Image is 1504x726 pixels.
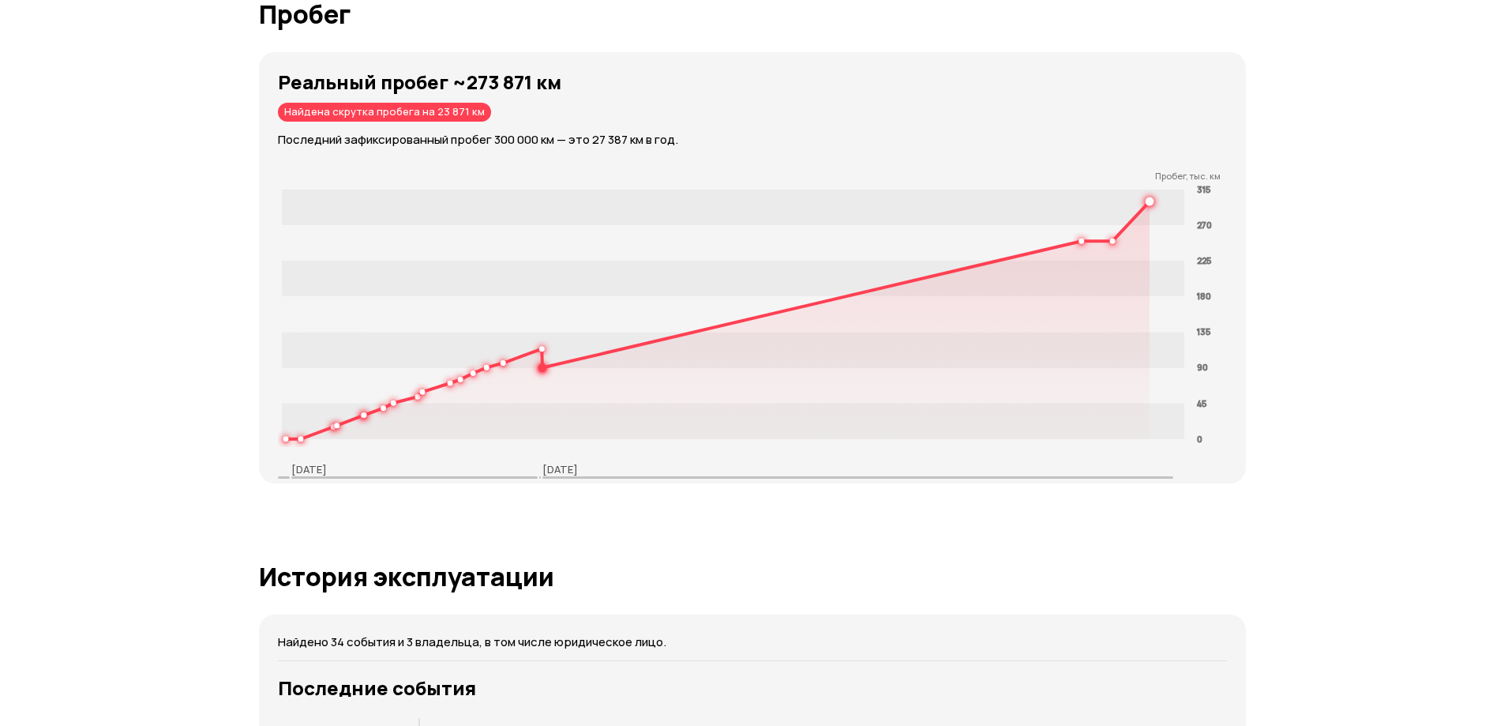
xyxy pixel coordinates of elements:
tspan: 135 [1197,325,1210,337]
tspan: 225 [1197,254,1211,266]
p: Последний зафиксированный пробег 300 000 км — это 27 387 км в год. [278,131,1246,149]
p: [DATE] [291,462,327,476]
tspan: 0 [1197,433,1202,445]
p: [DATE] [542,462,578,476]
h3: Последние события [278,677,1227,699]
tspan: 90 [1197,361,1208,373]
p: Найдено 34 события и 3 владельца, в том числе юридическое лицо. [278,634,1227,651]
tspan: 180 [1197,290,1211,302]
tspan: 45 [1197,397,1206,409]
strong: Реальный пробег ~273 871 км [278,69,561,95]
tspan: 315 [1197,183,1210,195]
tspan: 270 [1197,219,1212,231]
p: Пробег, тыс. км [278,171,1221,182]
h1: История эксплуатации [259,562,1246,591]
div: Найдена скрутка пробега на 23 871 км [278,103,491,122]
